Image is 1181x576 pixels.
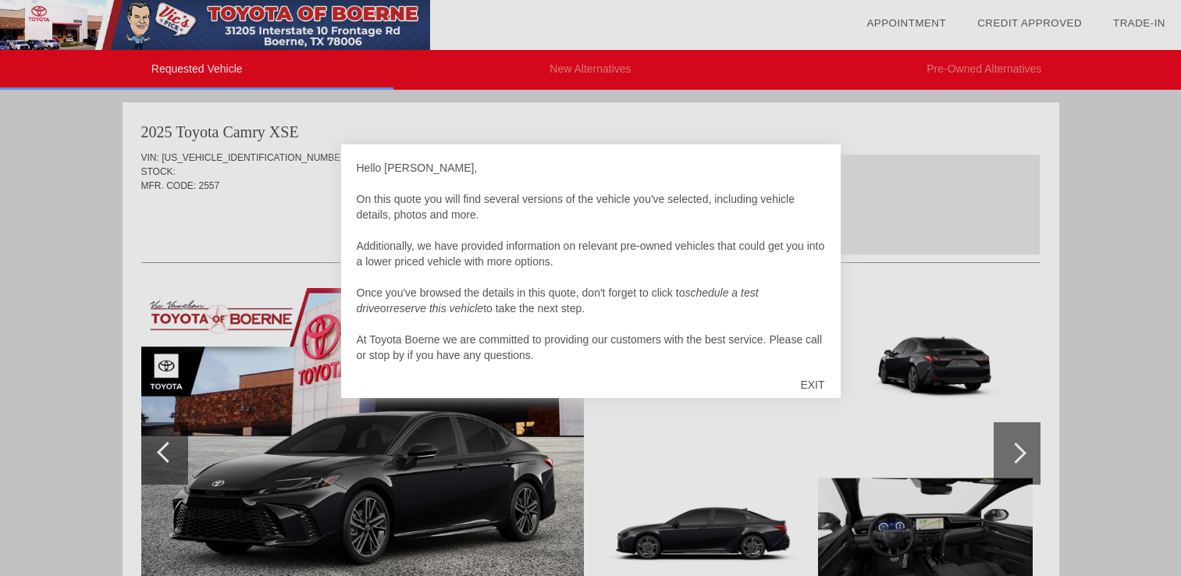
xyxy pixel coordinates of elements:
a: Credit Approved [977,17,1082,29]
a: Trade-In [1113,17,1165,29]
div: Hello [PERSON_NAME], On this quote you will find several versions of the vehicle you've selected,... [357,160,825,363]
em: schedule a test drive [357,286,759,315]
em: reserve this vehicle [390,302,483,315]
div: EXIT [784,361,840,408]
a: Appointment [866,17,946,29]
